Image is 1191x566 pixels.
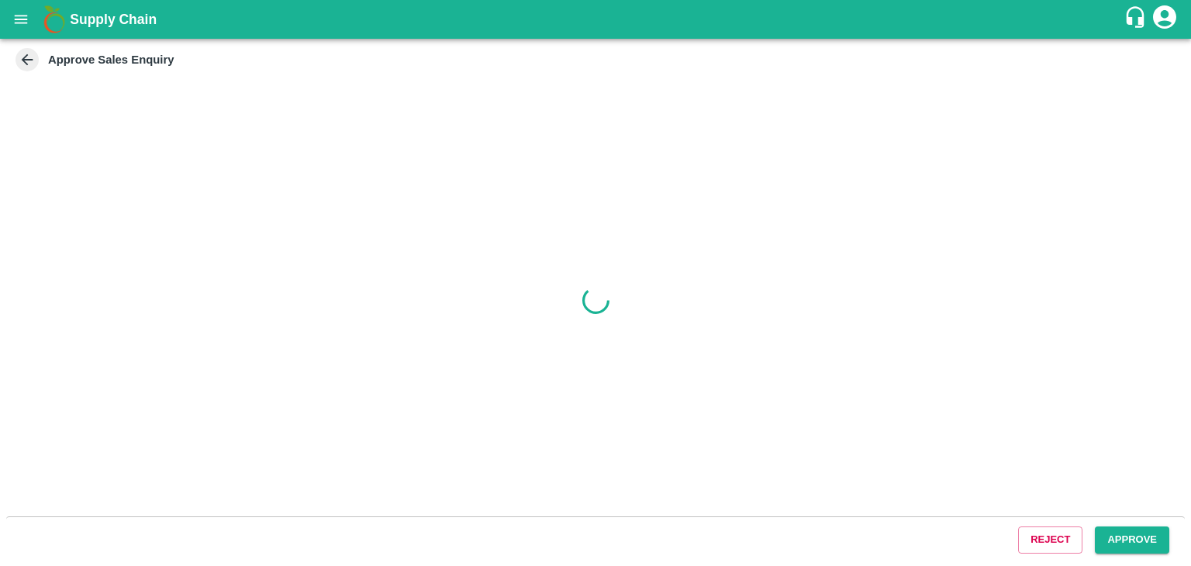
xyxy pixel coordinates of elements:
img: logo [39,4,70,35]
div: customer-support [1124,5,1151,33]
button: open drawer [3,2,39,37]
div: account of current user [1151,3,1179,36]
button: Reject [1018,526,1082,554]
button: Approve [1095,526,1169,554]
a: Supply Chain [70,9,1124,30]
b: Supply Chain [70,12,157,27]
strong: Approve Sales Enquiry [48,53,174,66]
